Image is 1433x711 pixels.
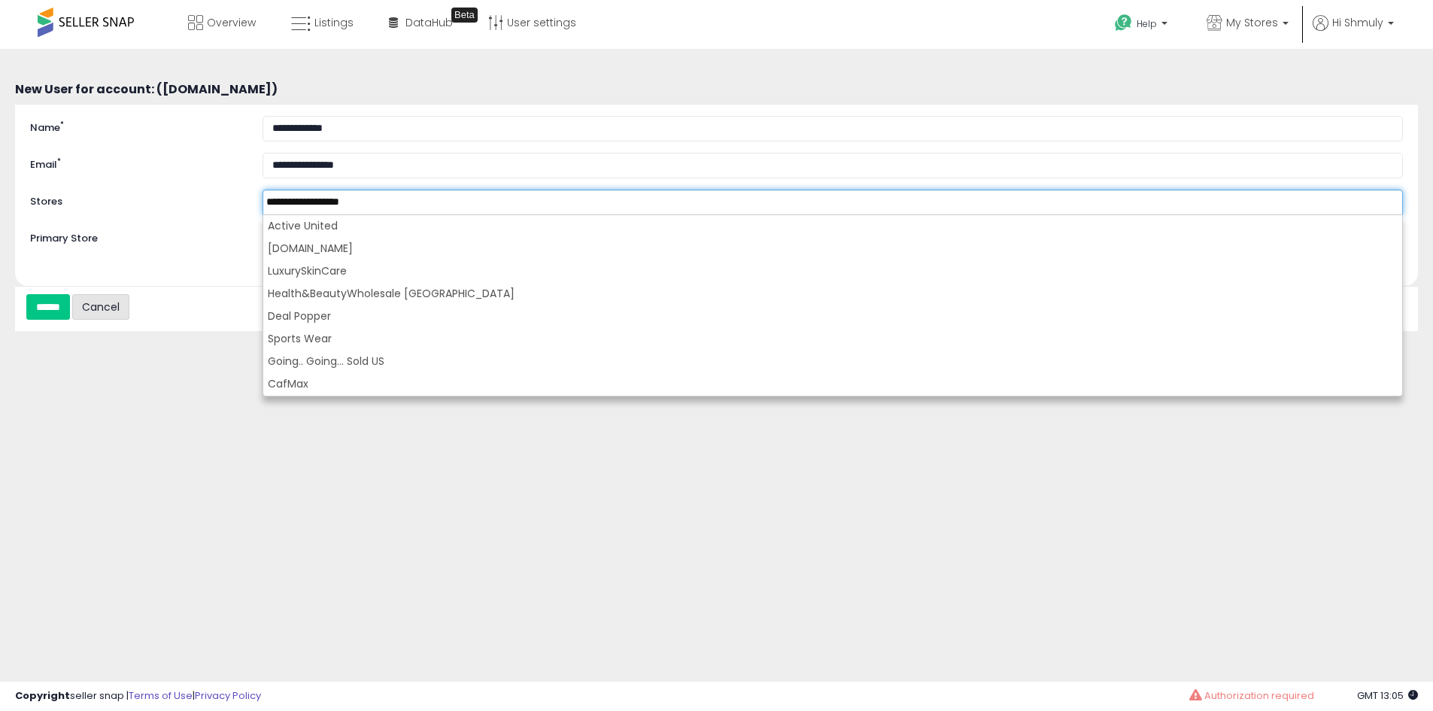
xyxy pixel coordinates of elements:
span: Hi Shmuly [1332,15,1383,30]
li: Sports Wear [263,327,1402,350]
span: My Stores [1226,15,1278,30]
li: Going.. Going... Sold US [263,350,1402,372]
span: 2025-09-11 13:05 GMT [1357,688,1418,703]
a: Privacy Policy [195,688,261,703]
span: Help [1137,17,1157,30]
li: Deal Popper [263,305,1402,327]
i: Get Help [1114,14,1133,32]
strong: Copyright [15,688,70,703]
label: Primary Store [19,226,251,246]
li: CafMax [263,372,1402,395]
div: seller snap | | [15,689,261,703]
label: Email [19,153,251,172]
li: [DOMAIN_NAME] [263,237,1402,260]
li: Active United [263,214,1402,237]
span: DataHub [405,15,453,30]
label: Name [19,116,251,135]
span: Authorization required [1204,688,1314,703]
h3: New User for account: ([DOMAIN_NAME]) [15,83,1418,96]
li: LuxurySkinCare [263,260,1402,282]
a: Help [1103,2,1183,49]
label: Stores [19,190,251,209]
a: Terms of Use [129,688,193,703]
span: Listings [314,15,354,30]
div: Tooltip anchor [451,8,478,23]
a: Hi Shmuly [1313,15,1394,49]
a: Cancel [72,294,129,320]
span: Overview [207,15,256,30]
li: Health&BeautyWholesale [GEOGRAPHIC_DATA] [263,282,1402,305]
